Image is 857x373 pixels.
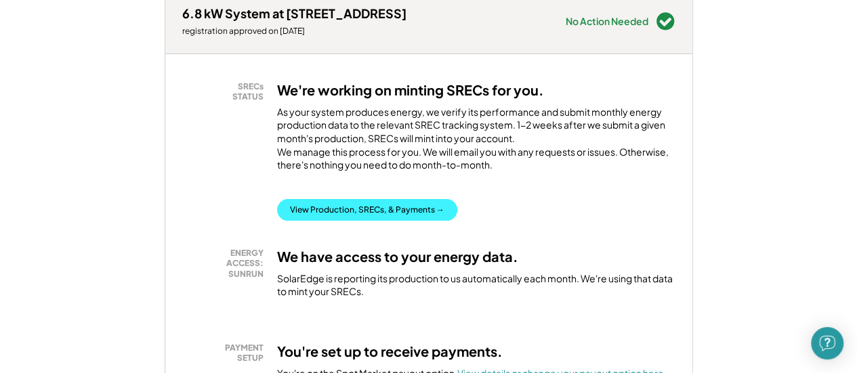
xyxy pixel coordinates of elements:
[277,199,457,221] button: View Production, SRECs, & Payments →
[277,248,518,265] h3: We have access to your energy data.
[182,5,406,21] div: 6.8 kW System at [STREET_ADDRESS]
[277,272,675,299] div: SolarEdge is reporting its production to us automatically each month. We're using that data to mi...
[277,106,675,179] div: As your system produces energy, we verify its performance and submit monthly energy production da...
[189,248,264,280] div: ENERGY ACCESS: SUNRUN
[566,16,648,26] div: No Action Needed
[811,327,843,359] div: Open Intercom Messenger
[189,343,264,364] div: PAYMENT SETUP
[277,343,503,360] h3: You're set up to receive payments.
[182,26,406,37] div: registration approved on [DATE]
[277,81,544,99] h3: We're working on minting SRECs for you.
[189,81,264,102] div: SRECs STATUS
